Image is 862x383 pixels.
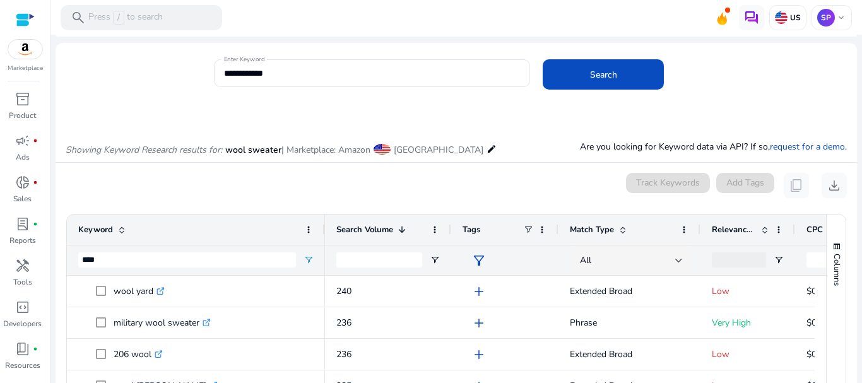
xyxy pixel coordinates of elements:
[806,285,854,297] span: $0.5 - $0.75
[33,221,38,227] span: fiber_manual_record
[336,252,422,268] input: Search Volume Filter Input
[580,254,591,266] span: All
[712,224,756,235] span: Relevance Score
[8,40,42,59] img: amazon.svg
[570,310,689,336] p: Phrase
[570,224,614,235] span: Match Type
[487,141,497,156] mat-icon: edit
[570,278,689,304] p: Extended Broad
[774,255,784,265] button: Open Filter Menu
[15,216,30,232] span: lab_profile
[9,235,36,246] p: Reports
[15,300,30,315] span: code_blocks
[225,144,281,156] span: wool sweater
[304,255,314,265] button: Open Filter Menu
[570,341,689,367] p: Extended Broad
[471,347,487,362] span: add
[336,317,351,329] span: 236
[15,91,30,107] span: inventory_2
[590,68,617,81] span: Search
[114,310,211,336] p: military wool sweater
[224,55,264,64] mat-label: Enter Keyword
[336,224,393,235] span: Search Volume
[806,348,854,360] span: $0.5 - $0.75
[836,13,846,23] span: keyboard_arrow_down
[113,11,124,25] span: /
[463,224,480,235] span: Tags
[13,193,32,204] p: Sales
[775,11,788,24] img: us.svg
[33,346,38,351] span: fiber_manual_record
[281,144,370,156] span: | Marketplace: Amazon
[394,144,483,156] span: [GEOGRAPHIC_DATA]
[712,310,784,336] p: Very High
[88,11,163,25] p: Press to search
[15,175,30,190] span: donut_small
[9,110,36,121] p: Product
[114,278,165,304] p: wool yard
[78,252,296,268] input: Keyword Filter Input
[13,276,32,288] p: Tools
[770,141,845,153] a: request for a demo
[16,151,30,163] p: Ads
[788,13,801,23] p: US
[712,341,784,367] p: Low
[71,10,86,25] span: search
[78,224,113,235] span: Keyword
[471,253,487,268] span: filter_alt
[336,348,351,360] span: 236
[430,255,440,265] button: Open Filter Menu
[580,140,847,153] p: Are you looking for Keyword data via API? If so, .
[114,341,163,367] p: 206 wool
[471,315,487,331] span: add
[806,317,854,329] span: $0.5 - $0.75
[15,133,30,148] span: campaign
[5,360,40,371] p: Resources
[712,278,784,304] p: Low
[817,9,835,27] p: SP
[806,224,823,235] span: CPC
[33,180,38,185] span: fiber_manual_record
[8,64,43,73] p: Marketplace
[543,59,664,90] button: Search
[827,178,842,193] span: download
[15,258,30,273] span: handyman
[3,318,42,329] p: Developers
[822,173,847,198] button: download
[33,138,38,143] span: fiber_manual_record
[471,284,487,299] span: add
[831,254,842,286] span: Columns
[15,341,30,356] span: book_4
[66,144,222,156] i: Showing Keyword Research results for:
[336,285,351,297] span: 240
